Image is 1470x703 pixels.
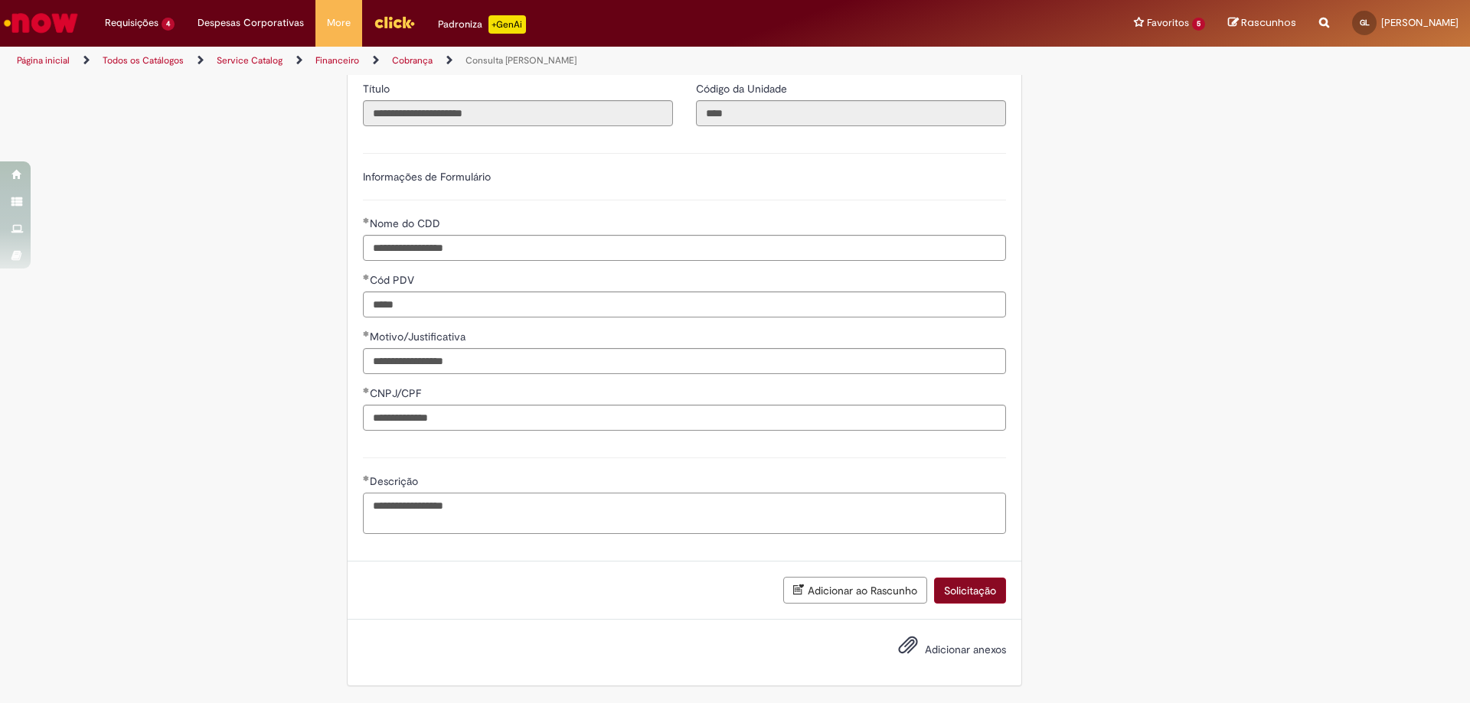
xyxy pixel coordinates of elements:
[2,8,80,38] img: ServiceNow
[696,82,790,96] span: Somente leitura - Código da Unidade
[1147,15,1189,31] span: Favoritos
[327,15,351,31] span: More
[363,291,1006,317] input: Cód PDV
[363,348,1006,374] input: Motivo/Justificativa
[363,82,393,96] span: Somente leitura - Título
[363,475,370,481] span: Obrigatório Preenchido
[1360,18,1370,28] span: GL
[370,386,424,400] span: CNPJ/CPF
[374,11,415,34] img: click_logo_yellow_360x200.png
[894,631,922,666] button: Adicionar anexos
[217,54,283,67] a: Service Catalog
[1192,18,1205,31] span: 5
[363,235,1006,261] input: Nome do CDD
[162,18,175,31] span: 4
[363,274,370,280] span: Obrigatório Preenchido
[370,216,443,230] span: Nome do CDD
[363,217,370,223] span: Obrigatório Preenchido
[465,54,577,67] a: Consulta [PERSON_NAME]
[105,15,158,31] span: Requisições
[363,387,370,393] span: Obrigatório Preenchido
[488,15,526,34] p: +GenAi
[370,330,469,343] span: Motivo/Justificativa
[1241,15,1296,30] span: Rascunhos
[696,100,1006,126] input: Código da Unidade
[934,578,1006,604] button: Solicitação
[363,405,1006,431] input: CNPJ/CPF
[370,273,417,287] span: Cód PDV
[783,577,927,604] button: Adicionar ao Rascunho
[392,54,433,67] a: Cobrança
[370,474,421,488] span: Descrição
[925,643,1006,656] span: Adicionar anexos
[315,54,359,67] a: Financeiro
[11,47,969,75] ul: Trilhas de página
[363,170,491,184] label: Informações de Formulário
[103,54,184,67] a: Todos os Catálogos
[17,54,70,67] a: Página inicial
[438,15,526,34] div: Padroniza
[363,493,1006,534] textarea: Descrição
[1228,16,1296,31] a: Rascunhos
[696,81,790,96] label: Somente leitura - Código da Unidade
[1381,16,1459,29] span: [PERSON_NAME]
[363,330,370,337] span: Obrigatório Preenchido
[363,81,393,96] label: Somente leitura - Título
[198,15,304,31] span: Despesas Corporativas
[363,100,673,126] input: Título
